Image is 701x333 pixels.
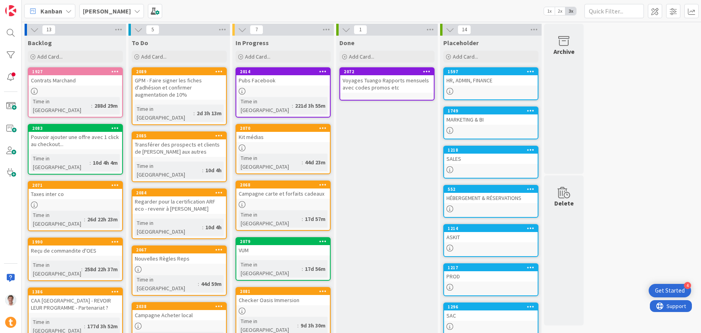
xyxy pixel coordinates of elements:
div: 1217PROD [444,264,538,282]
div: HÉBERGEMENT & RÉSERVATIONS [444,193,538,203]
div: 2068Campagne carte et forfaits cadeaux [236,181,330,199]
span: To Do [132,39,148,47]
span: : [292,101,293,110]
div: Transférer des prospects et clients de [PERSON_NAME] aux autres [132,139,226,157]
div: 2038 [136,304,226,309]
div: Campagne carte et forfaits cadeaux [236,188,330,199]
div: 1214 [448,226,538,231]
div: ASKIT [444,232,538,242]
span: 5 [146,25,159,34]
div: Time in [GEOGRAPHIC_DATA] [239,210,302,228]
div: 2014Pubs Facebook [236,68,330,86]
span: Add Card... [37,53,63,60]
div: 44d 23m [303,158,328,167]
div: Time in [GEOGRAPHIC_DATA] [135,105,193,122]
div: Checker Oasis Immersion [236,295,330,305]
div: 2089GPM - Faire signer les fiches d'adhésion et confirmer augmentation de 10% [132,68,226,100]
span: In Progress [236,39,269,47]
div: 552 [448,186,538,192]
div: 2081Checker Oasis Immersion [236,288,330,305]
div: 2072 [344,69,434,74]
span: 3x [565,7,576,15]
div: 2067 [132,246,226,253]
div: 1990 [32,239,122,245]
span: : [302,215,303,223]
div: 1990 [29,238,122,245]
div: Time in [GEOGRAPHIC_DATA] [239,97,292,114]
div: Open Get Started checklist, remaining modules: 4 [649,284,691,297]
div: 552HÉBERGEMENT & RÉSERVATIONS [444,186,538,203]
div: 2067Nouvelles Règles Reps [132,246,226,264]
div: HR, ADMIN, FINANCE [444,75,538,86]
div: 1386CAA [GEOGRAPHIC_DATA] - REVOIR LEUR PROGRAMME - Partenariat ? [29,288,122,313]
span: Add Card... [245,53,270,60]
div: SAC [444,310,538,321]
div: 2081 [240,289,330,294]
input: Quick Filter... [584,4,644,18]
div: 1927Contrats Marchand [29,68,122,86]
div: 2067 [136,247,226,253]
div: Kit médias [236,132,330,142]
div: Regarder pour la certification ARF eco - revenir à [PERSON_NAME] [132,196,226,214]
div: 17d 56m [303,264,328,273]
div: 9d 3h 30m [299,321,328,330]
div: 2089 [132,68,226,75]
div: 1749MARKETING & BI [444,107,538,125]
span: Support [17,1,36,11]
div: 2083 [29,125,122,132]
div: 1386 [29,288,122,295]
div: 2068 [236,181,330,188]
div: 177d 3h 52m [85,322,120,331]
div: 1927 [29,68,122,75]
span: 2x [555,7,565,15]
span: Backlog [28,39,52,47]
div: 2083 [32,126,122,131]
div: Pouvoir ajouter une offre avec 1 click au checkout... [29,132,122,149]
span: : [90,158,91,167]
div: 1749 [444,107,538,114]
span: Kanban [40,6,62,16]
div: VUM [236,245,330,255]
span: 14 [458,25,471,34]
div: 2089 [136,69,226,74]
div: 1218SALES [444,147,538,164]
div: 2079 [236,238,330,245]
div: 2071 [29,182,122,189]
div: Time in [GEOGRAPHIC_DATA] [135,162,202,179]
span: Placeholder [443,39,479,47]
div: Voyages Tuango Rapports mensuels avec codes promos etc [340,75,434,93]
div: 1218 [448,147,538,153]
div: 2070 [236,125,330,132]
div: 2081 [236,288,330,295]
div: Campagne Acheter local [132,310,226,320]
div: 26d 22h 23m [85,215,120,224]
div: 17d 57m [303,215,328,223]
div: 2070Kit médias [236,125,330,142]
div: 2068 [240,182,330,188]
div: 2d 3h 13m [195,109,224,118]
div: Reçu de commandite d'OES [29,245,122,256]
div: 2071 [32,183,122,188]
span: Add Card... [141,53,167,60]
div: 2072 [340,68,434,75]
div: 10d 4h [203,166,224,175]
div: 1296SAC [444,303,538,321]
div: 2072Voyages Tuango Rapports mensuels avec codes promos etc [340,68,434,93]
div: Time in [GEOGRAPHIC_DATA] [31,261,81,278]
span: 13 [42,25,56,34]
div: MARKETING & BI [444,114,538,125]
span: : [202,166,203,175]
div: 2085 [136,133,226,139]
div: 1749 [448,108,538,114]
span: : [84,215,85,224]
div: CAA [GEOGRAPHIC_DATA] - REVOIR LEUR PROGRAMME - Partenariat ? [29,295,122,313]
span: 7 [250,25,263,34]
div: Contrats Marchand [29,75,122,86]
div: 1218 [444,147,538,154]
div: 1597 [448,69,538,74]
div: Time in [GEOGRAPHIC_DATA] [31,154,90,171]
div: 1296 [448,304,538,310]
div: Taxes inter co [29,189,122,199]
div: 1214 [444,225,538,232]
span: : [302,264,303,273]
